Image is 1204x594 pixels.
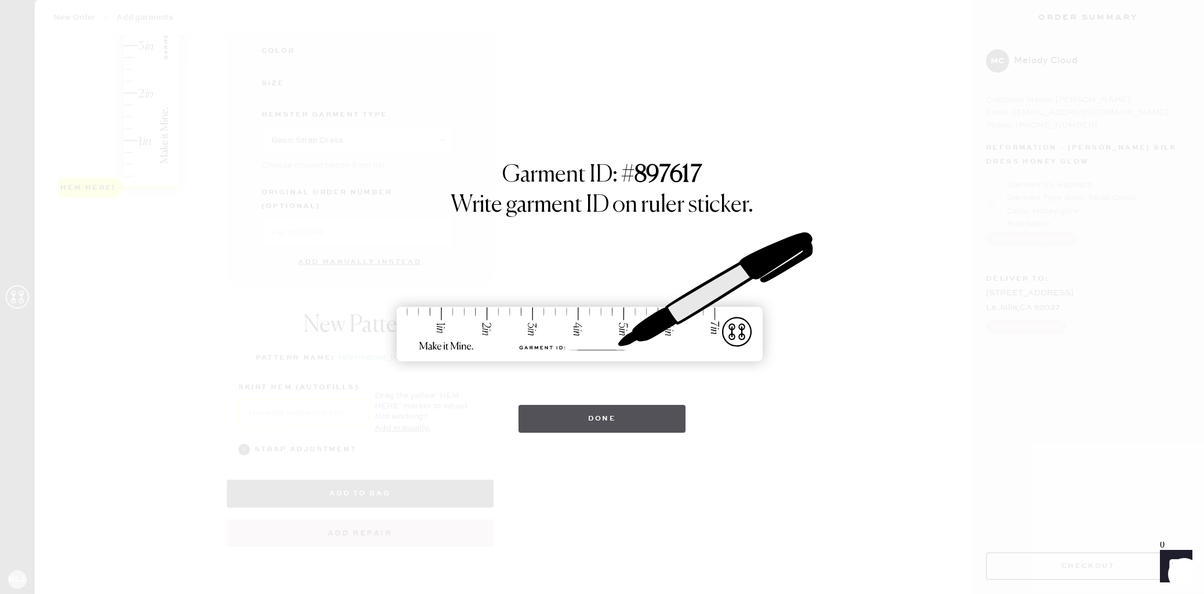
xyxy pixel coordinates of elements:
[502,161,702,191] h1: Garment ID: #
[1149,542,1199,592] iframe: Front Chat
[385,202,819,393] img: ruler-sticker-sharpie.svg
[634,164,702,187] strong: 897617
[451,191,753,219] h1: Write garment ID on ruler sticker.
[518,405,686,433] button: Done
